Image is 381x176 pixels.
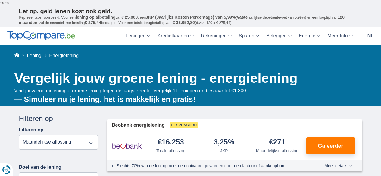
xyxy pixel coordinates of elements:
a: nl [364,27,377,45]
a: Home [14,53,19,58]
span: vaste [237,15,248,20]
div: €16.253 [158,138,184,147]
p: Representatief voorbeeld: Voor een van , een ( jaarlijkse debetrentevoet van 5,99%) en een loopti... [19,15,362,26]
a: Leningen [122,27,154,45]
a: Lening [27,53,41,58]
button: Ga verder [306,137,355,154]
div: Filteren op [19,113,98,124]
h1: Vergelijk jouw groene lening - energielening [14,69,362,88]
span: 120 maanden [19,15,345,25]
span: Energielening [49,53,79,58]
img: product.pl.alt Beobank [112,138,142,153]
span: € 33.052,80 [173,20,195,25]
a: Sparen [235,27,263,45]
span: € 25.000 [121,15,138,20]
a: Beleggen [263,27,295,45]
div: Maandelijkse aflossing [256,148,298,154]
li: Slechts 70% van de lening moet gerechtvaardigd worden door een factuur of aankoopbon [117,163,302,169]
b: — Simuleer nu je lening, het is makkelijk en gratis! [14,95,196,103]
span: JKP (Jaarlijks Kosten Percentage) van 5,99% [146,15,236,20]
img: TopCompare [7,31,75,41]
label: Filteren op [19,127,44,133]
div: 3,25% [214,138,234,147]
span: lening op afbetaling [76,15,115,20]
span: Beobank energielening [112,122,165,129]
span: Gesponsord [170,122,198,128]
span: € 275,44 [85,20,101,25]
a: Meer Info [324,27,356,45]
span: Ga verder [318,143,343,149]
a: Rekeningen [197,27,235,45]
div: Totale aflossing [156,148,186,154]
div: Vind jouw energielening of groene lening tegen de laagste rente. Vergelijk 11 leningen en bespaar... [14,88,362,105]
a: Energie [295,27,324,45]
div: JKP [220,148,228,154]
button: Meer details [320,163,357,168]
a: Kredietkaarten [154,27,197,45]
label: Doel van de lening [19,165,61,170]
div: €271 [269,138,285,147]
p: Let op, geld lenen kost ook geld. [19,8,362,15]
span: Meer details [324,164,353,168]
